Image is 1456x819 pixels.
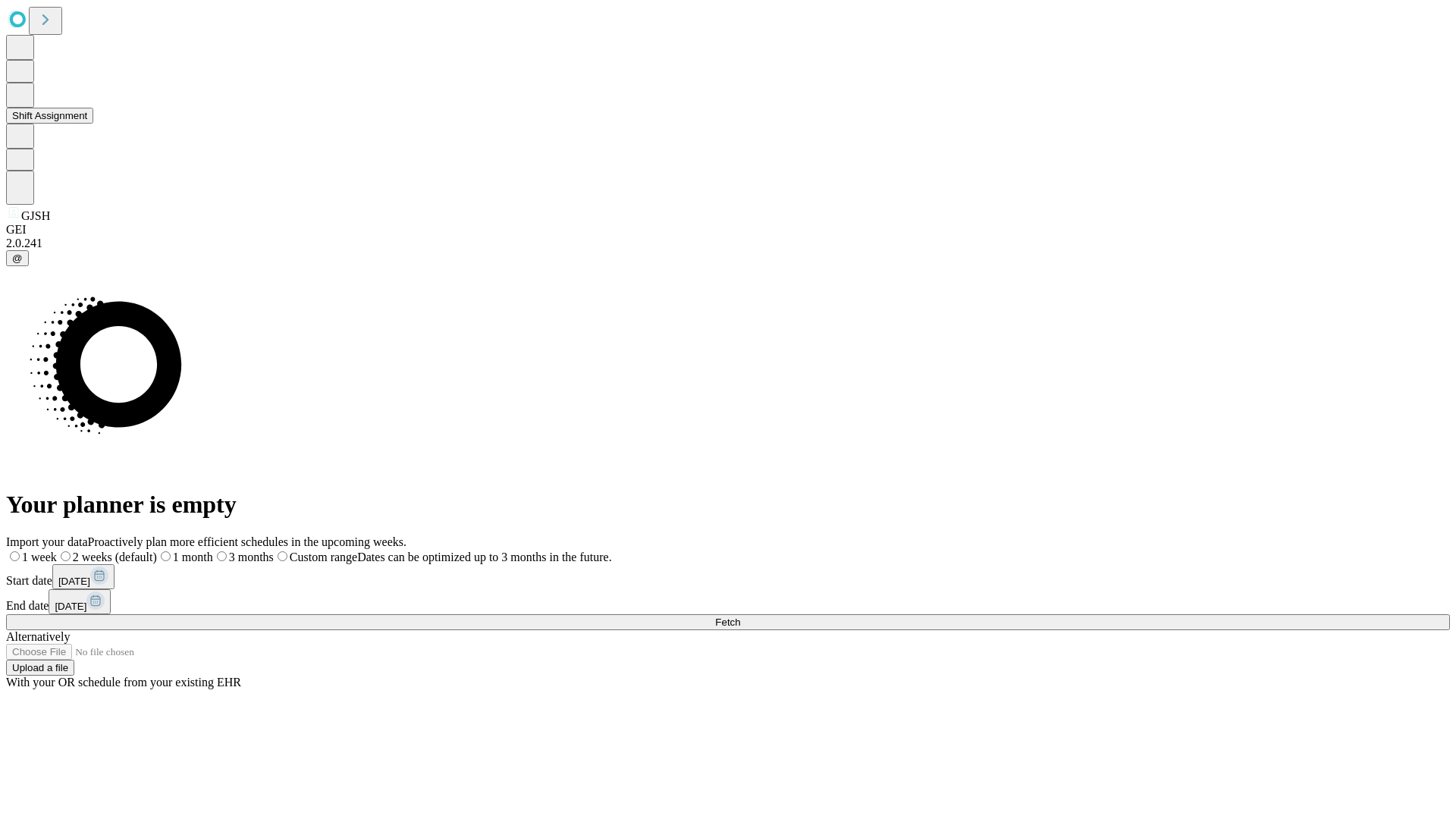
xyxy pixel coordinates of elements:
[6,535,88,548] span: Import your data
[55,601,86,612] span: [DATE]
[52,564,115,589] button: [DATE]
[6,660,74,676] button: Upload a file
[61,551,71,561] input: 2 weeks (default)
[173,551,213,563] span: 1 month
[6,630,70,643] span: Alternatively
[21,209,50,222] span: GJSH
[58,576,90,587] span: [DATE]
[10,551,20,561] input: 1 week
[6,223,1450,237] div: GEI
[6,250,29,266] button: @
[6,589,1450,614] div: End date
[278,551,287,561] input: Custom rangeDates can be optimized up to 3 months in the future.
[217,551,227,561] input: 3 months
[12,253,23,264] span: @
[6,614,1450,630] button: Fetch
[161,551,171,561] input: 1 month
[49,589,111,614] button: [DATE]
[357,551,611,563] span: Dates can be optimized up to 3 months in the future.
[88,535,406,548] span: Proactively plan more efficient schedules in the upcoming weeks.
[6,564,1450,589] div: Start date
[6,237,1450,250] div: 2.0.241
[6,491,1450,519] h1: Your planner is empty
[22,551,57,563] span: 1 week
[229,551,274,563] span: 3 months
[6,108,93,124] button: Shift Assignment
[290,551,357,563] span: Custom range
[73,551,157,563] span: 2 weeks (default)
[715,617,740,628] span: Fetch
[6,676,241,689] span: With your OR schedule from your existing EHR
